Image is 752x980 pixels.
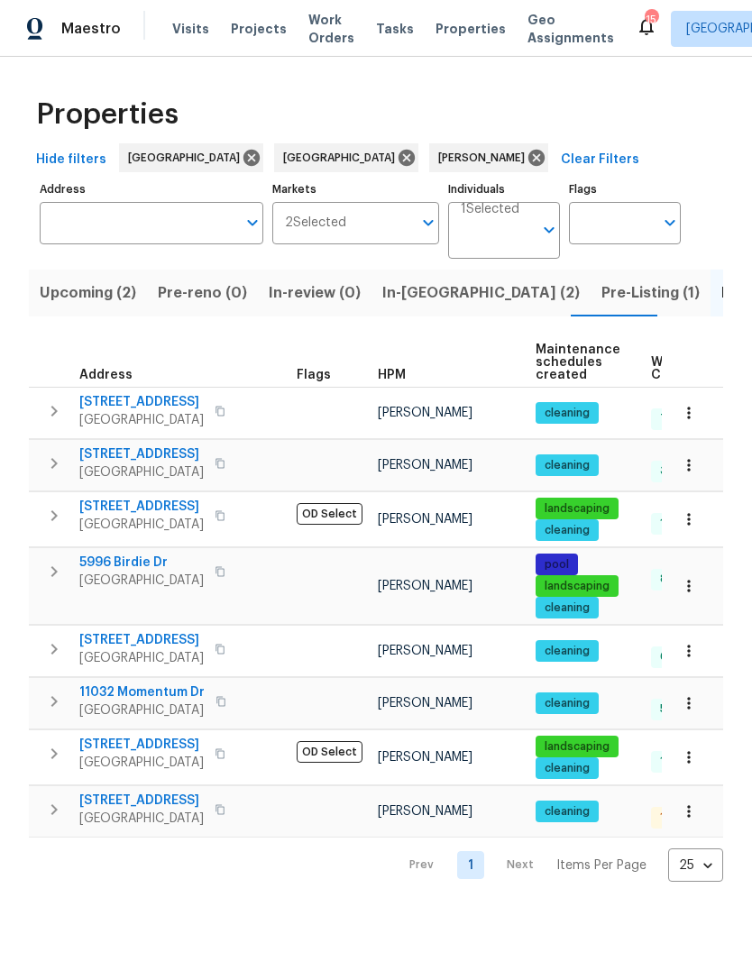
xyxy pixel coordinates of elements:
span: Projects [231,20,287,38]
p: Items Per Page [556,856,647,875]
span: Address [79,369,133,381]
span: [STREET_ADDRESS] [79,498,204,516]
span: [STREET_ADDRESS] [79,393,204,411]
span: cleaning [537,761,597,776]
button: Open [240,210,265,235]
button: Open [657,210,683,235]
button: Open [416,210,441,235]
span: [GEOGRAPHIC_DATA] [128,149,247,167]
span: 1 QC [653,810,692,825]
span: [GEOGRAPHIC_DATA] [79,701,205,719]
span: [PERSON_NAME] [378,751,472,764]
span: 11032 Momentum Dr [79,683,205,701]
span: [PERSON_NAME] [378,580,472,592]
span: Visits [172,20,209,38]
span: Pre-Listing (1) [601,280,700,306]
span: Flags [297,369,331,381]
label: Address [40,184,263,195]
label: Individuals [448,184,560,195]
span: Pre-reno (0) [158,280,247,306]
span: In-[GEOGRAPHIC_DATA] (2) [382,280,580,306]
span: [PERSON_NAME] [378,805,472,818]
span: [STREET_ADDRESS] [79,445,204,463]
label: Flags [569,184,681,195]
span: [PERSON_NAME] [438,149,532,167]
div: [GEOGRAPHIC_DATA] [274,143,418,172]
span: OD Select [297,503,362,525]
span: 3 Done [653,463,705,479]
span: [GEOGRAPHIC_DATA] [79,411,204,429]
span: Properties [436,20,506,38]
span: Hide filters [36,149,106,171]
span: [STREET_ADDRESS] [79,736,204,754]
span: landscaping [537,579,617,594]
button: Hide filters [29,143,114,177]
span: cleaning [537,458,597,473]
span: cleaning [537,600,597,616]
span: In-review (0) [269,280,361,306]
span: landscaping [537,739,617,755]
div: [PERSON_NAME] [429,143,548,172]
span: Upcoming (2) [40,280,136,306]
span: HPM [378,369,406,381]
span: [GEOGRAPHIC_DATA] [79,810,204,828]
span: [GEOGRAPHIC_DATA] [79,572,204,590]
label: Markets [272,184,440,195]
span: Properties [36,105,179,124]
span: [PERSON_NAME] [378,407,472,419]
span: [GEOGRAPHIC_DATA] [79,649,204,667]
span: 1 Selected [461,202,519,217]
button: Open [536,217,562,243]
span: cleaning [537,804,597,820]
span: 6 Done [653,649,705,664]
div: 25 [668,842,723,889]
span: Maintenance schedules created [536,343,620,381]
span: [GEOGRAPHIC_DATA] [283,149,402,167]
span: Tasks [376,23,414,35]
div: 15 [645,11,657,29]
span: OD Select [297,741,362,763]
span: Geo Assignments [527,11,614,47]
a: Goto page 1 [457,851,484,879]
span: 5 Done [653,701,704,717]
span: [STREET_ADDRESS] [79,792,204,810]
span: [GEOGRAPHIC_DATA] [79,463,204,481]
div: [GEOGRAPHIC_DATA] [119,143,263,172]
span: [PERSON_NAME] [378,645,472,657]
nav: Pagination Navigation [392,848,723,882]
span: 8 Done [653,572,705,587]
span: [GEOGRAPHIC_DATA] [79,754,204,772]
span: cleaning [537,696,597,711]
span: [PERSON_NAME] [378,459,472,472]
span: cleaning [537,644,597,659]
span: pool [537,557,576,572]
span: Work Orders [308,11,354,47]
span: landscaping [537,501,617,517]
span: [STREET_ADDRESS] [79,631,204,649]
span: 13 Done [653,516,710,531]
span: 5996 Birdie Dr [79,554,204,572]
span: 2 Selected [285,215,346,231]
span: [PERSON_NAME] [378,513,472,526]
span: [GEOGRAPHIC_DATA] [79,516,204,534]
span: 13 Done [653,754,710,769]
span: 7 Done [653,411,705,426]
span: cleaning [537,406,597,421]
span: Maestro [61,20,121,38]
span: cleaning [537,523,597,538]
span: [PERSON_NAME] [378,697,472,710]
button: Clear Filters [554,143,647,177]
span: Clear Filters [561,149,639,171]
